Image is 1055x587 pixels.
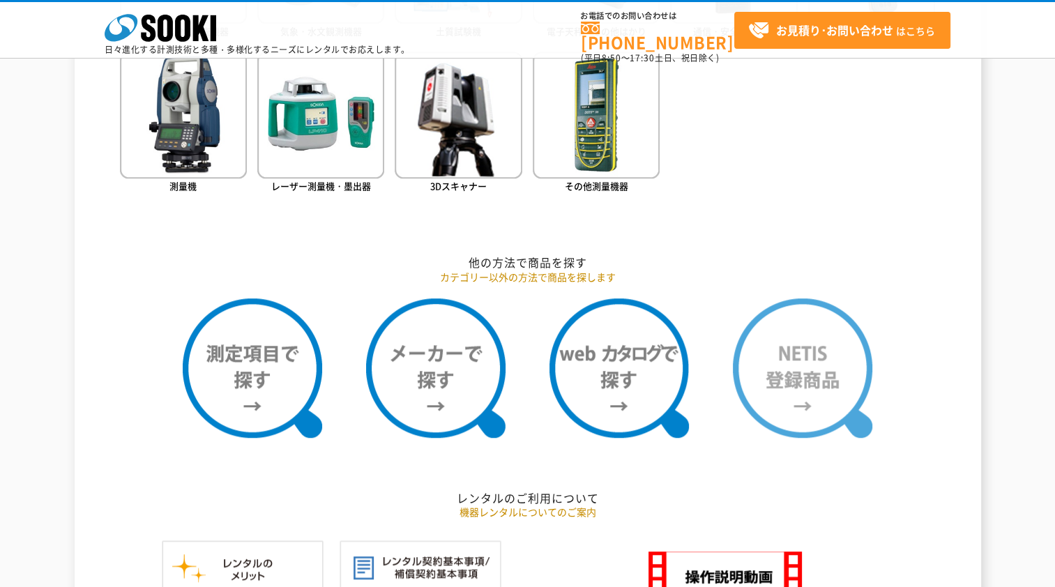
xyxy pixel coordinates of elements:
[748,20,935,41] span: はこちら
[169,179,197,192] span: 測量機
[257,52,384,178] img: レーザー測量機・墨出器
[630,52,655,64] span: 17:30
[120,52,247,196] a: 測量機
[581,22,734,50] a: [PHONE_NUMBER]
[120,491,936,505] h2: レンタルのご利用について
[430,179,487,192] span: 3Dスキャナー
[120,52,247,178] img: 測量機
[395,52,522,178] img: 3Dスキャナー
[120,505,936,519] p: 機器レンタルについてのご案内
[533,52,660,196] a: その他測量機器
[581,52,719,64] span: (平日 ～ 土日、祝日除く)
[602,52,621,64] span: 8:50
[366,298,506,438] img: メーカーで探す
[733,298,872,438] img: NETIS登録商品
[533,52,660,178] img: その他測量機器
[183,298,322,438] img: 測定項目で探す
[395,52,522,196] a: 3Dスキャナー
[105,45,410,54] p: 日々進化する計測技術と多種・多様化するニーズにレンタルでお応えします。
[257,52,384,196] a: レーザー測量機・墨出器
[565,179,628,192] span: その他測量機器
[734,12,950,49] a: お見積り･お問い合わせはこちら
[581,12,734,20] span: お電話でのお問い合わせは
[549,298,689,438] img: webカタログで探す
[120,270,936,284] p: カテゴリー以外の方法で商品を探します
[271,179,371,192] span: レーザー測量機・墨出器
[776,22,893,38] strong: お見積り･お問い合わせ
[120,255,936,270] h2: 他の方法で商品を探す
